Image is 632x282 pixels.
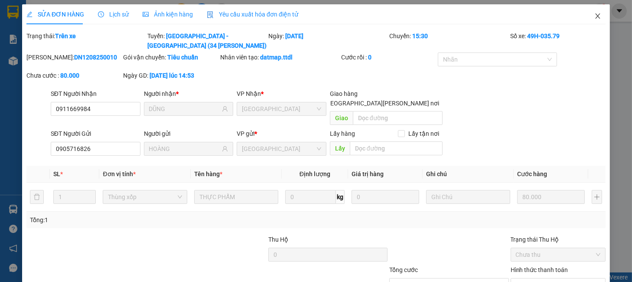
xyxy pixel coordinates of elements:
div: Số xe: [510,31,606,50]
th: Ghi chú [423,166,514,183]
b: Trên xe [55,33,76,39]
div: SĐT Người Gửi [51,129,140,138]
span: user [222,106,228,112]
div: Gói vận chuyển: [123,52,218,62]
button: Close [586,4,610,29]
div: Chưa cước : [26,71,121,80]
span: Yêu cầu xuất hóa đơn điện tử [207,11,298,18]
span: Lấy tận nơi [405,129,443,138]
span: Thu Hộ [268,236,288,243]
input: Ghi Chú [426,190,510,204]
input: Tên người gửi [149,144,221,154]
span: VP Nhận [237,90,261,97]
span: Lấy hàng [330,130,355,137]
b: datmap.ttdl [260,54,293,61]
span: Chưa thu [516,248,600,261]
li: Thanh Thuỷ [4,4,126,21]
div: Tổng: 1 [30,215,244,225]
span: SỬA ĐƠN HÀNG [26,11,84,18]
img: icon [207,11,214,18]
input: 0 [517,190,585,204]
b: 80.000 [60,72,79,79]
div: SĐT Người Nhận [51,89,140,98]
label: Hình thức thanh toán [511,266,568,273]
span: edit [26,11,33,17]
div: Người gửi [144,129,234,138]
span: close [594,13,601,20]
div: [PERSON_NAME]: [26,52,121,62]
li: VP [GEOGRAPHIC_DATA] [60,37,115,66]
span: Thùng xốp [108,190,182,203]
div: Ngày: [267,31,388,50]
b: DN1208250010 [74,54,117,61]
span: Ảnh kiện hàng [143,11,193,18]
span: Tổng cước [389,266,418,273]
b: [GEOGRAPHIC_DATA] - [GEOGRAPHIC_DATA] (34 [PERSON_NAME]) [147,33,267,49]
span: Tên hàng [194,171,222,177]
span: Đà Nẵng [242,142,321,155]
input: Tên người nhận [149,104,221,114]
li: VP [GEOGRAPHIC_DATA] [4,37,60,66]
div: Trạng thái: [26,31,147,50]
div: Người nhận [144,89,234,98]
span: picture [143,11,149,17]
b: 15:30 [412,33,428,39]
div: Nhân viên tạo: [220,52,339,62]
span: SL [53,171,60,177]
div: Trạng thái Thu Hộ [511,235,606,244]
b: 49H-035.79 [528,33,560,39]
span: Giao hàng [330,90,358,97]
span: Đơn vị tính [103,171,135,177]
b: [DATE] [285,33,303,39]
span: Giao [330,111,353,125]
span: [GEOGRAPHIC_DATA][PERSON_NAME] nơi [321,98,443,108]
span: kg [336,190,345,204]
div: Tuyến: [147,31,267,50]
input: VD: Bàn, Ghế [194,190,278,204]
b: [DATE] lúc 14:53 [150,72,194,79]
b: 0 [368,54,371,61]
span: user [222,146,228,152]
span: Lịch sử [98,11,129,18]
div: Chuyến: [388,31,509,50]
span: Định lượng [300,171,330,177]
div: VP gửi [237,129,326,138]
button: plus [592,190,602,204]
b: Tiêu chuẩn [167,54,198,61]
button: delete [30,190,44,204]
span: Lấy [330,141,350,155]
input: Dọc đường [350,141,443,155]
span: Đà Lạt [242,102,321,115]
input: 0 [352,190,419,204]
input: Dọc đường [353,111,443,125]
div: Ngày GD: [123,71,218,80]
span: Cước hàng [517,171,547,177]
span: clock-circle [98,11,104,17]
span: Giá trị hàng [352,171,384,177]
div: Cước rồi : [341,52,436,62]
